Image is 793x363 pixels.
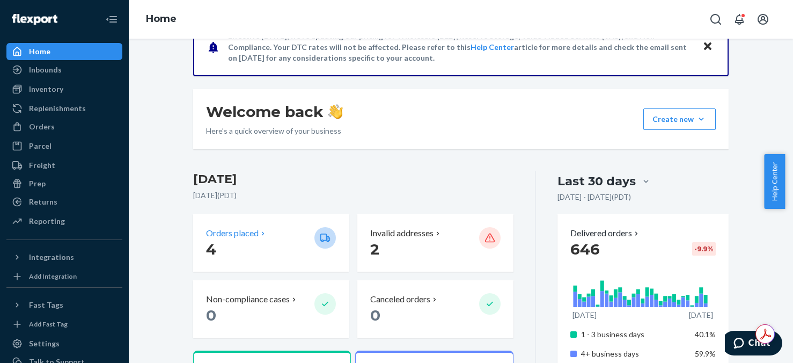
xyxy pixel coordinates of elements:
a: Returns [6,193,122,210]
p: [DATE] ( PDT ) [193,190,513,201]
button: Orders placed 4 [193,214,349,272]
a: Settings [6,335,122,352]
button: Close Navigation [101,9,122,30]
button: Canceled orders 0 [357,280,513,338]
a: Reporting [6,213,122,230]
img: Flexport logo [12,14,57,25]
div: Returns [29,197,57,207]
p: 1 - 3 business days [581,329,687,340]
button: Delivered orders [570,227,641,239]
p: 4+ business days [581,349,687,359]
div: Inbounds [29,64,62,75]
button: Help Center [764,154,785,209]
button: Open Search Box [705,9,726,30]
span: 0 [206,306,216,324]
span: 4 [206,240,216,258]
div: Prep [29,178,46,189]
div: Replenishments [29,103,86,114]
button: Close [701,39,715,55]
div: Reporting [29,216,65,227]
p: [DATE] [572,310,597,321]
div: Parcel [29,141,52,151]
span: 59.9% [695,349,716,358]
p: Orders placed [206,227,259,239]
p: [DATE] [689,310,713,321]
p: [DATE] - [DATE] ( PDT ) [557,192,631,202]
h3: [DATE] [193,171,513,188]
a: Home [146,13,177,25]
div: Fast Tags [29,300,63,310]
a: Prep [6,175,122,192]
button: Create new [643,108,716,130]
p: Canceled orders [370,293,430,306]
ol: breadcrumbs [137,4,185,35]
button: Open account menu [752,9,774,30]
div: Home [29,46,50,57]
a: Freight [6,157,122,174]
div: Add Fast Tag [29,320,68,329]
a: Inbounds [6,61,122,78]
button: Open notifications [729,9,750,30]
a: Parcel [6,137,122,155]
span: 2 [370,240,379,258]
iframe: Opens a widget where you can chat to one of our agents [725,331,782,358]
h1: Welcome back [206,102,343,121]
span: 646 [570,240,600,258]
div: Integrations [29,252,74,263]
div: Settings [29,338,60,349]
img: hand-wave emoji [328,104,343,119]
button: Fast Tags [6,296,122,314]
a: Orders [6,118,122,135]
div: Inventory [29,84,63,95]
p: Effective [DATE], we're updating our pricing for Wholesale (B2B), Reserve Storage, Value-Added Se... [228,31,692,63]
button: Integrations [6,249,122,266]
span: 0 [370,306,380,324]
button: Invalid addresses 2 [357,214,513,272]
a: Add Integration [6,270,122,283]
button: Non-compliance cases 0 [193,280,349,338]
div: -9.9 % [692,242,716,256]
p: Non-compliance cases [206,293,290,306]
a: Add Fast Tag [6,318,122,331]
p: Invalid addresses [370,227,434,239]
a: Help Center [471,42,514,52]
a: Inventory [6,81,122,98]
div: Orders [29,121,55,132]
a: Replenishments [6,100,122,117]
p: Here’s a quick overview of your business [206,126,343,136]
span: 40.1% [695,330,716,339]
div: Freight [29,160,55,171]
div: Last 30 days [557,173,636,190]
div: Add Integration [29,272,77,281]
a: Home [6,43,122,60]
